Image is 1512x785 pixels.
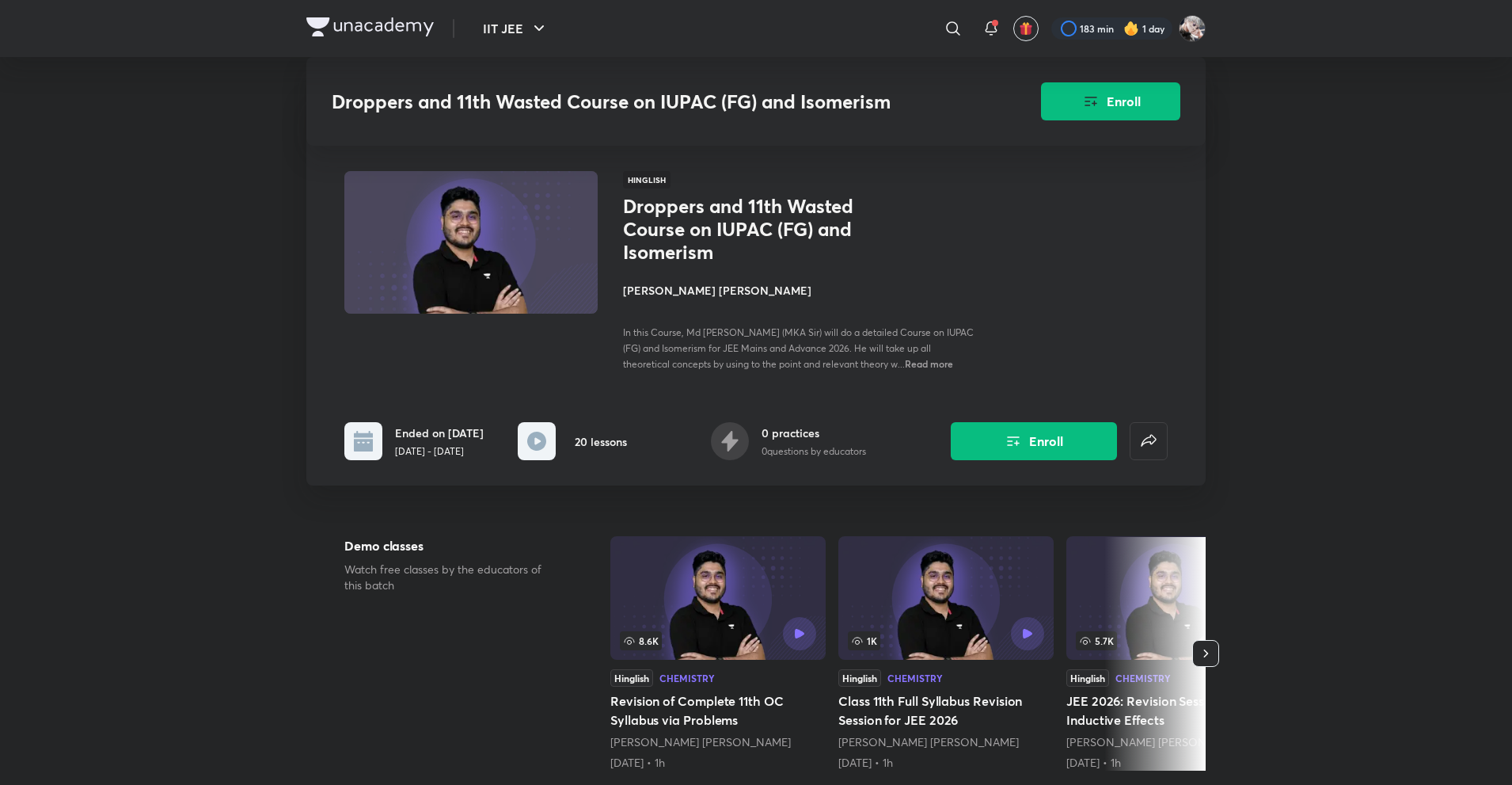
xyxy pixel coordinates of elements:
[838,734,1054,750] div: Mohammad Kashif Alam
[659,673,715,683] div: Chemistry
[473,13,558,44] button: IIT JEE
[610,536,826,771] a: 8.6KHinglishChemistryRevision of Complete 11th OC Syllabus via Problems[PERSON_NAME] [PERSON_NAME...
[905,357,953,370] span: Read more
[395,425,484,441] h6: Ended on [DATE]
[838,669,881,687] div: Hinglish
[848,631,880,650] span: 1K
[838,734,1019,749] a: [PERSON_NAME] [PERSON_NAME]
[344,562,560,593] p: Watch free classes by the educators of this batch
[610,536,826,771] a: Revision of Complete 11th OC Syllabus via Problems
[610,734,791,749] a: [PERSON_NAME] [PERSON_NAME]
[623,282,978,299] h4: [PERSON_NAME] [PERSON_NAME]
[610,692,826,730] h5: Revision of Complete 11th OC Syllabus via Problems
[623,171,671,189] span: Hinglish
[1130,422,1168,460] button: false
[620,631,662,650] span: 8.6K
[838,536,1054,771] a: Class 11th Full Syllabus Revision Session for JEE 2026
[838,692,1054,730] h5: Class 11th Full Syllabus Revision Session for JEE 2026
[395,444,484,459] p: [DATE] - [DATE]
[762,425,866,441] h6: 0 practices
[1066,669,1109,687] div: Hinglish
[1019,21,1033,36] img: avatar
[610,734,826,750] div: Mohammad Kashif Alam
[342,170,600,315] img: Thumbnail
[887,673,943,683] div: Chemistry
[1066,755,1282,771] div: 18th Jun • 1h
[1066,734,1247,749] a: [PERSON_NAME] [PERSON_NAME]
[1123,21,1139,36] img: streak
[1076,631,1117,650] span: 5.7K
[344,536,560,555] h5: Demo classes
[623,195,882,263] h1: Droppers and 11th Wasted Course on IUPAC (FG) and Isomerism
[762,444,866,459] p: 0 questions by educators
[1066,692,1282,730] h5: JEE 2026: Revision Session on Inductive Effects
[951,422,1117,460] button: Enroll
[623,326,974,370] span: In this Course, Md [PERSON_NAME] (MKA Sir) will do a detailed Course on IUPAC (FG) and Isomerism ...
[306,17,434,36] img: Company Logo
[838,755,1054,771] div: 4th Jun • 1h
[838,536,1054,771] a: 1KHinglishChemistryClass 11th Full Syllabus Revision Session for JEE 2026[PERSON_NAME] [PERSON_NA...
[1179,15,1206,42] img: Navin Raj
[1066,536,1282,771] a: JEE 2026: Revision Session on Inductive Effects
[575,433,627,450] h6: 20 lessons
[1041,82,1180,120] button: Enroll
[1013,16,1039,41] button: avatar
[1066,536,1282,771] a: 5.7KHinglishChemistryJEE 2026: Revision Session on Inductive Effects[PERSON_NAME] [PERSON_NAME][D...
[332,90,952,113] h3: Droppers and 11th Wasted Course on IUPAC (FG) and Isomerism
[610,755,826,771] div: 27th Apr • 1h
[610,669,653,687] div: Hinglish
[1066,734,1282,750] div: Mohammad Kashif Alam
[306,17,434,40] a: Company Logo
